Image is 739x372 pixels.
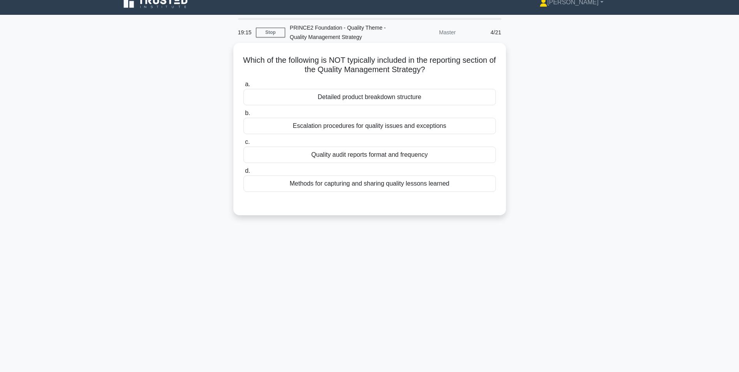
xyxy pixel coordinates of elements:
div: Master [392,25,460,40]
span: c. [245,138,250,145]
div: Quality audit reports format and frequency [243,147,496,163]
h5: Which of the following is NOT typically included in the reporting section of the Quality Manageme... [243,55,497,75]
span: a. [245,81,250,87]
div: 4/21 [460,25,506,40]
div: Methods for capturing and sharing quality lessons learned [243,175,496,192]
div: Detailed product breakdown structure [243,89,496,105]
div: Escalation procedures for quality issues and exceptions [243,118,496,134]
div: 19:15 [233,25,256,40]
a: Stop [256,28,285,37]
span: d. [245,167,250,174]
div: PRINCE2 Foundation - Quality Theme - Quality Management Strategy [285,20,392,45]
span: b. [245,110,250,116]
